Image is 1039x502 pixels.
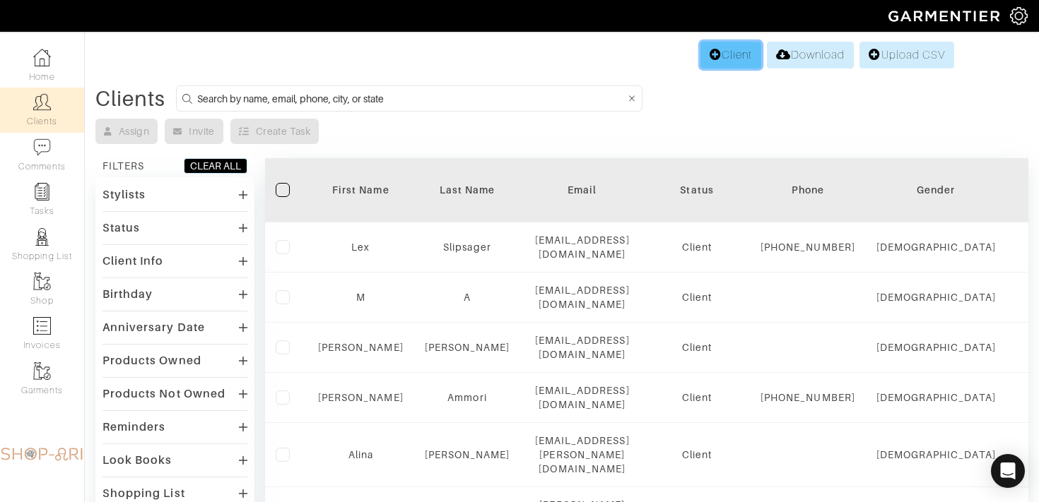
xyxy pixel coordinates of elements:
[348,449,373,460] a: Alina
[654,240,739,254] div: Client
[654,340,739,354] div: Client
[654,448,739,462] div: Client
[767,42,854,68] a: Download
[318,392,404,403] a: [PERSON_NAME]
[531,333,633,361] div: [EMAIL_ADDRESS][DOMAIN_NAME]
[351,241,370,253] a: Lex
[700,42,761,68] a: Client
[33,138,51,156] img: comment-icon-a0a6a9ef722e966f86d9cbdc48e553b5cf19dbc54f86b18d962a5391bc8f6eb6.png
[881,4,1010,28] img: garmentier-logo-header-white-b43fb05a5012e4ada735d5af1a66efaba907eab6374d6393d1fbf88cb4ef424d.png
[102,420,165,434] div: Reminders
[531,434,633,476] div: [EMAIL_ADDRESS][PERSON_NAME][DOMAIN_NAME]
[102,221,140,235] div: Status
[761,183,855,197] div: Phone
[184,158,247,174] button: CLEAR ALL
[876,290,996,304] div: [DEMOGRAPHIC_DATA]
[876,448,996,462] div: [DEMOGRAPHIC_DATA]
[866,158,1006,222] th: Toggle SortBy
[102,486,185,501] div: Shopping List
[102,453,172,467] div: Look Books
[531,283,633,311] div: [EMAIL_ADDRESS][DOMAIN_NAME]
[991,454,1025,488] div: Open Intercom Messenger
[33,228,51,246] img: stylists-icon-eb353228a002819b7ec25b43dbf5f0378dd9e0616d9560372ff212230b889e62.png
[876,240,996,254] div: [DEMOGRAPHIC_DATA]
[318,342,404,353] a: [PERSON_NAME]
[859,42,954,68] a: Upload CSV
[531,233,633,261] div: [EMAIL_ADDRESS][DOMAIN_NAME]
[33,49,51,66] img: dashboard-icon-dbcd8f5a0b271acd01030246c82b418ddd0df26cd7fceb0bd07c9910d44c42f6.png
[356,292,365,303] a: M
[102,387,225,401] div: Products Not Owned
[307,158,414,222] th: Toggle SortBy
[447,392,486,403] a: Ammori
[102,159,144,173] div: FILTERS
[102,321,205,335] div: Anniversary Date
[654,183,739,197] div: Status
[102,287,153,301] div: Birthday
[33,362,51,380] img: garments-icon-b7da505a4dc4fd61783c78ac3ca0ef83fa9d6f193b1c9dc38574b1d14d53ca28.png
[644,158,750,222] th: Toggle SortBy
[761,240,855,254] div: [PHONE_NUMBER]
[33,317,51,335] img: orders-icon-0abe47150d42831381b5fb84f609e132dff9fe21cb692f30cb5eec754e2cba89.png
[1010,7,1028,25] img: gear-icon-white-bd11855cb880d31180b6d7d6211b90ccbf57a29d726f0c71d8c61bd08dd39cc2.png
[876,390,996,405] div: [DEMOGRAPHIC_DATA]
[190,159,241,173] div: CLEAR ALL
[464,292,471,303] a: A
[197,90,626,107] input: Search by name, email, phone, city, or state
[33,93,51,111] img: clients-icon-6bae9207a08558b7cb47a8932f037763ab4055f8c8b6bfacd5dc20c3e0201464.png
[102,188,146,202] div: Stylists
[318,183,404,197] div: First Name
[102,254,164,268] div: Client Info
[425,449,510,460] a: [PERSON_NAME]
[654,290,739,304] div: Client
[425,342,510,353] a: [PERSON_NAME]
[33,183,51,201] img: reminder-icon-8004d30b9f0a5d33ae49ab947aed9ed385cf756f9e5892f1edd6e32f2345188e.png
[531,183,633,197] div: Email
[95,92,165,106] div: Clients
[876,183,996,197] div: Gender
[33,273,51,290] img: garments-icon-b7da505a4dc4fd61783c78ac3ca0ef83fa9d6f193b1c9dc38574b1d14d53ca28.png
[414,158,521,222] th: Toggle SortBy
[425,183,510,197] div: Last Name
[443,241,491,253] a: Slipsager
[654,390,739,405] div: Client
[102,354,201,368] div: Products Owned
[876,340,996,354] div: [DEMOGRAPHIC_DATA]
[531,383,633,412] div: [EMAIL_ADDRESS][DOMAIN_NAME]
[761,390,855,405] div: [PHONE_NUMBER]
